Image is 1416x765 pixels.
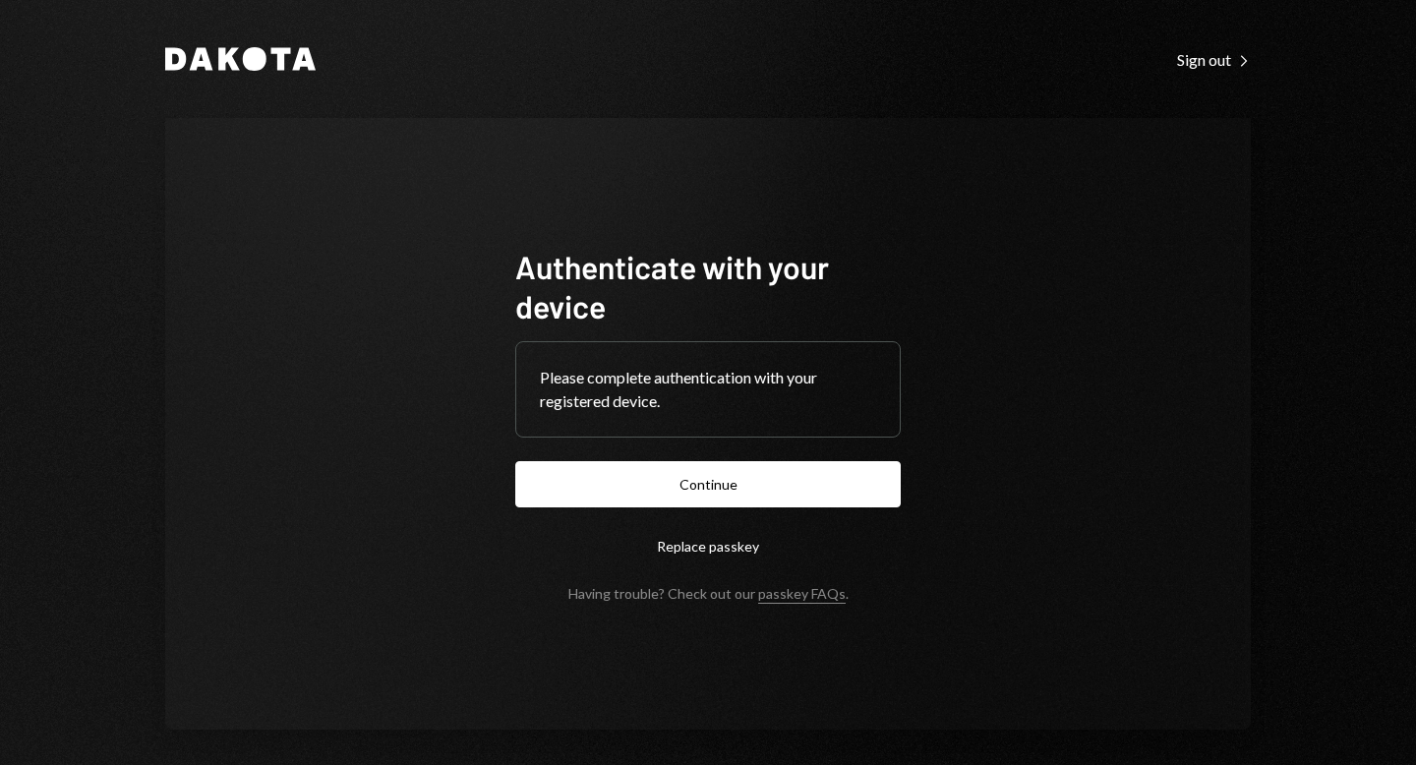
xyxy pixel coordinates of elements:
a: Sign out [1177,48,1251,70]
h1: Authenticate with your device [515,247,901,325]
a: passkey FAQs [758,585,846,604]
div: Sign out [1177,50,1251,70]
button: Replace passkey [515,523,901,569]
div: Having trouble? Check out our . [568,585,849,602]
button: Continue [515,461,901,507]
div: Please complete authentication with your registered device. [540,366,876,413]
